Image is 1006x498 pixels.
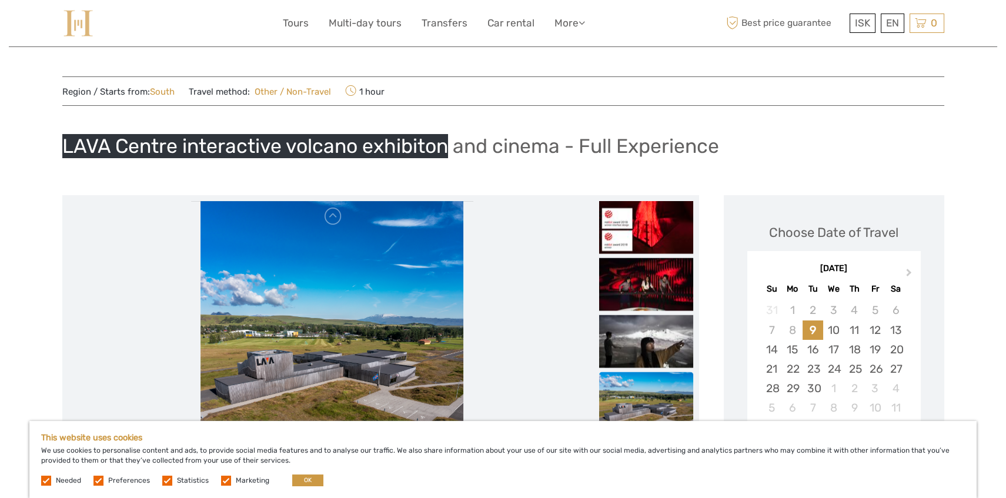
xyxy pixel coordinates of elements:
div: Choose Friday, October 3rd, 2025 [865,379,885,398]
img: 26abf99590454a74891e8b7825f7c601_slider_thumbnail.png [599,372,693,425]
div: Choose Wednesday, September 17th, 2025 [823,340,844,359]
div: Choose Sunday, September 14th, 2025 [761,340,782,359]
img: 30efa1f672ff473daa5b68d1f2d80333_slider_thumbnail.jpeg [599,258,693,311]
button: OK [292,474,323,486]
div: Choose Saturday, September 20th, 2025 [885,340,906,359]
div: Choose Saturday, September 13th, 2025 [885,320,906,340]
button: Next Month [901,266,920,285]
div: Choose Sunday, September 28th, 2025 [761,379,782,398]
label: Marketing [236,476,269,486]
div: We [823,281,844,297]
button: Open LiveChat chat widget [135,18,149,32]
div: Th [844,281,865,297]
div: We use cookies to personalise content and ads, to provide social media features and to analyse ou... [29,421,977,498]
div: Choose Wednesday, October 8th, 2025 [823,398,844,417]
div: Not available Saturday, September 6th, 2025 [885,300,906,320]
div: Choose Thursday, September 11th, 2025 [844,320,865,340]
span: Best price guarantee [724,14,847,33]
div: Choose Friday, October 10th, 2025 [865,398,885,417]
span: Travel method: [189,83,332,99]
img: 26abf99590454a74891e8b7825f7c601_main_slider.png [200,201,463,483]
div: Not available Sunday, August 31st, 2025 [761,300,782,320]
a: Car rental [487,15,534,32]
div: Tu [803,281,823,297]
div: Choose Monday, September 29th, 2025 [782,379,803,398]
span: 1 hour [345,83,385,99]
div: Choose Monday, September 22nd, 2025 [782,359,803,379]
img: 975-fd72f77c-0a60-4403-8c23-69ec0ff557a4_logo_small.jpg [62,9,94,38]
div: Choose Monday, October 6th, 2025 [782,398,803,417]
span: ISK [855,17,870,29]
div: Choose Sunday, October 5th, 2025 [761,398,782,417]
div: Choose Wednesday, September 10th, 2025 [823,320,844,340]
div: Not available Thursday, September 4th, 2025 [844,300,865,320]
div: Choose Wednesday, October 1st, 2025 [823,379,844,398]
div: Choose Saturday, October 4th, 2025 [885,379,906,398]
div: Choose Saturday, September 27th, 2025 [885,359,906,379]
span: Region / Starts from: [62,86,175,98]
div: Choose Tuesday, September 9th, 2025 [803,320,823,340]
div: Choose Tuesday, September 23rd, 2025 [803,359,823,379]
div: Choose Thursday, October 2nd, 2025 [844,379,865,398]
img: a3a95504005d4b388c72dd5048b4096a_slider_thumbnail.jpeg [599,201,693,254]
div: Fr [865,281,885,297]
label: Preferences [108,476,150,486]
p: We're away right now. Please check back later! [16,21,133,30]
div: Su [761,281,782,297]
div: EN [881,14,904,33]
div: Choose Monday, September 15th, 2025 [782,340,803,359]
div: Choose Tuesday, October 7th, 2025 [803,398,823,417]
div: Choose Date of Travel [769,223,898,242]
div: Sa [885,281,906,297]
div: Not available Monday, September 8th, 2025 [782,320,803,340]
div: Choose Wednesday, September 24th, 2025 [823,359,844,379]
div: Choose Tuesday, September 16th, 2025 [803,340,823,359]
div: month 2025-09 [751,300,917,417]
a: South [150,86,175,97]
a: Multi-day tours [329,15,402,32]
a: Transfers [422,15,467,32]
div: Not available Friday, September 5th, 2025 [865,300,885,320]
a: Other / Non-Travel [250,86,332,97]
div: Not available Monday, September 1st, 2025 [782,300,803,320]
span: 0 [929,17,939,29]
div: Choose Friday, September 12th, 2025 [865,320,885,340]
div: Choose Friday, September 19th, 2025 [865,340,885,359]
a: More [554,15,585,32]
div: Choose Thursday, October 9th, 2025 [844,398,865,417]
div: Choose Thursday, September 18th, 2025 [844,340,865,359]
div: Choose Saturday, October 11th, 2025 [885,398,906,417]
div: Choose Friday, September 26th, 2025 [865,359,885,379]
div: Choose Thursday, September 25th, 2025 [844,359,865,379]
label: Statistics [177,476,209,486]
label: Needed [56,476,81,486]
div: Choose Sunday, September 21st, 2025 [761,359,782,379]
div: Choose Tuesday, September 30th, 2025 [803,379,823,398]
div: Mo [782,281,803,297]
div: Not available Sunday, September 7th, 2025 [761,320,782,340]
img: 18b81dfabcd24a6395ea33b93c9e98e1_slider_thumbnail.jpeg [599,315,693,368]
a: Tours [283,15,309,32]
h5: This website uses cookies [41,433,965,443]
div: Not available Tuesday, September 2nd, 2025 [803,300,823,320]
div: [DATE] [747,263,921,275]
div: Not available Wednesday, September 3rd, 2025 [823,300,844,320]
h1: LAVA Centre interactive volcano exhibiton and cinema - Full Experience [62,134,719,158]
